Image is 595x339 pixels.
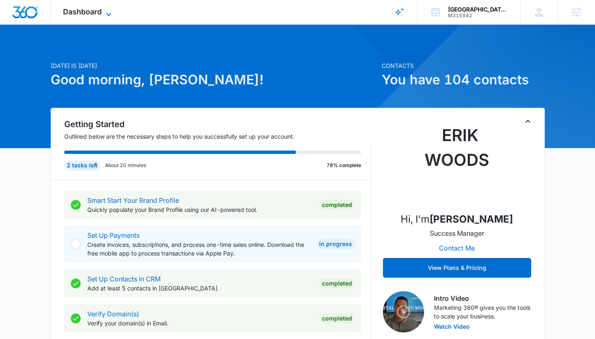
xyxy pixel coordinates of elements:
[87,319,313,327] p: Verify your domain(s) in Email.
[434,293,531,303] h3: Intro Video
[87,205,313,214] p: Quickly populate your Brand Profile using our AI-powered tool.
[87,284,313,293] p: Add at least 5 contacts in [GEOGRAPHIC_DATA].
[523,116,533,126] button: Toggle Collapse
[382,70,545,90] h1: You have 104 contacts
[429,213,513,225] strong: [PERSON_NAME]
[382,61,545,70] p: Contacts
[317,239,355,249] div: In Progress
[327,162,361,169] p: 78% complete
[431,238,483,258] button: Contact Me
[434,303,531,320] p: Marketing 360® gives you the tools to scale your business.
[448,6,508,13] div: account name
[448,13,508,19] div: account id
[383,291,424,332] img: Intro Video
[320,313,355,323] div: Completed
[87,231,140,239] a: Set Up Payments
[320,279,355,288] div: Completed
[87,240,310,258] p: Create invoices, subscriptions, and process one-time sales online. Download the free mobile app t...
[105,162,146,169] p: About 20 minutes
[430,228,484,238] p: Success Manager
[87,310,139,318] a: Verify Domain(s)
[51,70,377,90] h1: Good morning, [PERSON_NAME]!
[64,132,371,141] p: Outlined below are the necessary steps to help you successfully set up your account.
[64,160,100,170] div: 2 tasks left
[416,123,498,205] img: Erik Woods
[87,275,161,283] a: Set Up Contacts in CRM
[51,61,377,70] p: [DATE] is [DATE]
[63,7,102,16] span: Dashboard
[401,212,513,227] p: Hi, I'm
[383,258,531,278] button: View Plans & Pricing
[64,118,371,130] h2: Getting Started
[87,196,179,204] a: Smart Start Your Brand Profile
[320,200,355,210] div: Completed
[434,324,470,330] button: Watch Video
